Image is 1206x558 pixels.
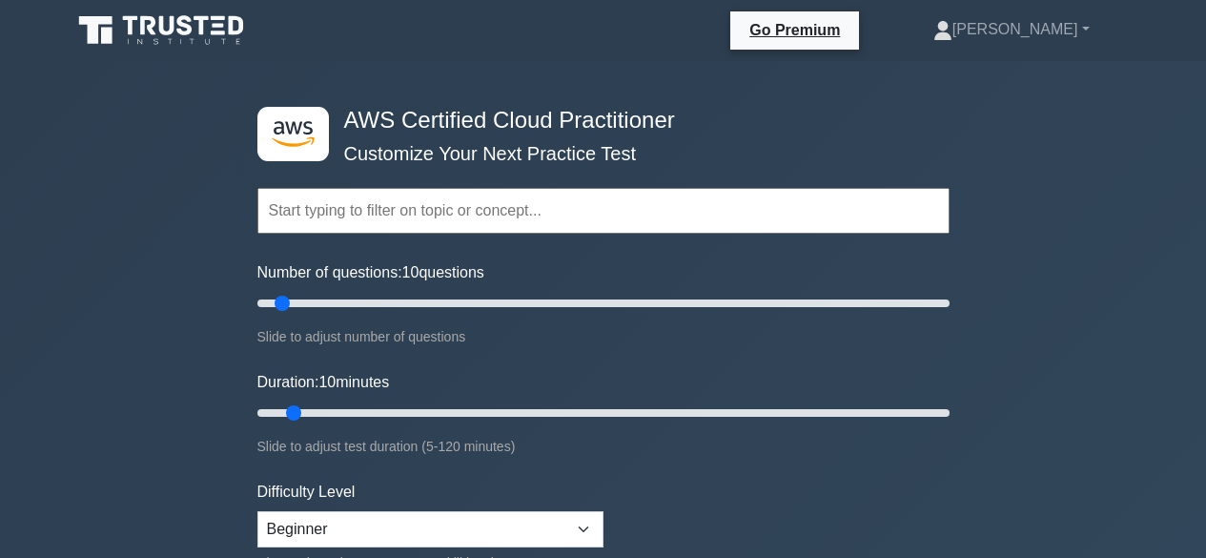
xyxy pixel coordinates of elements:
[337,107,856,134] h4: AWS Certified Cloud Practitioner
[257,481,356,504] label: Difficulty Level
[888,10,1135,49] a: [PERSON_NAME]
[257,325,950,348] div: Slide to adjust number of questions
[402,264,419,280] span: 10
[257,371,390,394] label: Duration: minutes
[318,374,336,390] span: 10
[257,188,950,234] input: Start typing to filter on topic or concept...
[257,435,950,458] div: Slide to adjust test duration (5-120 minutes)
[257,261,484,284] label: Number of questions: questions
[738,18,851,42] a: Go Premium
